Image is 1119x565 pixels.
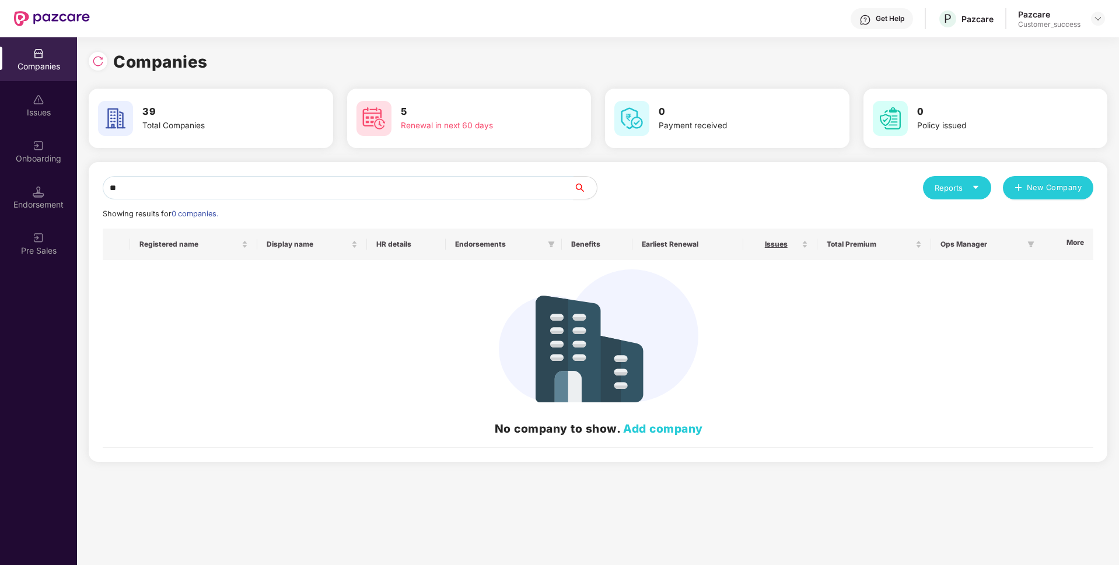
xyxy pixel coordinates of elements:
[356,101,391,136] img: svg+xml;base64,PHN2ZyB4bWxucz0iaHR0cDovL3d3dy53My5vcmcvMjAwMC9zdmciIHdpZHRoPSI2MCIgaGVpZ2h0PSI2MC...
[33,48,44,59] img: svg+xml;base64,PHN2ZyBpZD0iQ29tcGFuaWVzIiB4bWxucz0iaHR0cDovL3d3dy53My5vcmcvMjAwMC9zdmciIHdpZHRoPS...
[130,229,257,260] th: Registered name
[98,101,133,136] img: svg+xml;base64,PHN2ZyB4bWxucz0iaHR0cDovL3d3dy53My5vcmcvMjAwMC9zdmciIHdpZHRoPSI2MCIgaGVpZ2h0PSI2MC...
[14,11,90,26] img: New Pazcare Logo
[659,120,806,132] div: Payment received
[33,94,44,106] img: svg+xml;base64,PHN2ZyBpZD0iSXNzdWVzX2Rpc2FibGVkIiB4bWxucz0iaHR0cDovL3d3dy53My5vcmcvMjAwMC9zdmciIH...
[876,14,904,23] div: Get Help
[1018,9,1080,20] div: Pazcare
[753,240,799,249] span: Issues
[972,184,980,191] span: caret-down
[917,104,1064,120] h3: 0
[859,14,871,26] img: svg+xml;base64,PHN2ZyBpZD0iSGVscC0zMngzMiIgeG1sbnM9Imh0dHA6Ly93d3cudzMub3JnLzIwMDAvc3ZnIiB3aWR0aD...
[548,241,555,248] span: filter
[103,209,218,218] span: Showing results for
[623,422,703,436] a: Add company
[1027,241,1034,248] span: filter
[817,229,931,260] th: Total Premium
[1040,229,1094,260] th: More
[632,229,743,260] th: Earliest Renewal
[367,229,446,260] th: HR details
[961,13,994,24] div: Pazcare
[873,101,908,136] img: svg+xml;base64,PHN2ZyB4bWxucz0iaHR0cDovL3d3dy53My5vcmcvMjAwMC9zdmciIHdpZHRoPSI2MCIgaGVpZ2h0PSI2MC...
[172,209,218,218] span: 0 companies.
[1018,20,1080,29] div: Customer_success
[1025,237,1037,251] span: filter
[573,183,597,192] span: search
[257,229,366,260] th: Display name
[743,229,817,260] th: Issues
[139,240,239,249] span: Registered name
[545,237,557,251] span: filter
[33,232,44,244] img: svg+xml;base64,PHN2ZyB3aWR0aD0iMjAiIGhlaWdodD0iMjAiIHZpZXdCb3g9IjAgMCAyMCAyMCIgZmlsbD0ibm9uZSIgeG...
[1027,182,1082,194] span: New Company
[112,420,1085,437] h2: No company to show.
[827,240,913,249] span: Total Premium
[917,120,1064,132] div: Policy issued
[1093,14,1103,23] img: svg+xml;base64,PHN2ZyBpZD0iRHJvcGRvd24tMzJ4MzIiIHhtbG5zPSJodHRwOi8vd3d3LnczLm9yZy8yMDAwL3N2ZyIgd2...
[659,104,806,120] h3: 0
[614,101,649,136] img: svg+xml;base64,PHN2ZyB4bWxucz0iaHR0cDovL3d3dy53My5vcmcvMjAwMC9zdmciIHdpZHRoPSI2MCIgaGVpZ2h0PSI2MC...
[33,186,44,198] img: svg+xml;base64,PHN2ZyB3aWR0aD0iMTQuNSIgaGVpZ2h0PSIxNC41IiB2aWV3Qm94PSIwIDAgMTYgMTYiIGZpbGw9Im5vbm...
[935,182,980,194] div: Reports
[401,120,548,132] div: Renewal in next 60 days
[142,120,289,132] div: Total Companies
[455,240,543,249] span: Endorsements
[401,104,548,120] h3: 5
[92,55,104,67] img: svg+xml;base64,PHN2ZyBpZD0iUmVsb2FkLTMyeDMyIiB4bWxucz0iaHR0cDovL3d3dy53My5vcmcvMjAwMC9zdmciIHdpZH...
[499,269,698,402] img: svg+xml;base64,PHN2ZyB4bWxucz0iaHR0cDovL3d3dy53My5vcmcvMjAwMC9zdmciIHdpZHRoPSIzNDIiIGhlaWdodD0iMj...
[562,229,632,260] th: Benefits
[1015,184,1022,193] span: plus
[267,240,348,249] span: Display name
[944,12,952,26] span: P
[1003,176,1093,199] button: plusNew Company
[142,104,289,120] h3: 39
[573,176,597,199] button: search
[33,140,44,152] img: svg+xml;base64,PHN2ZyB3aWR0aD0iMjAiIGhlaWdodD0iMjAiIHZpZXdCb3g9IjAgMCAyMCAyMCIgZmlsbD0ibm9uZSIgeG...
[113,49,208,75] h1: Companies
[940,240,1023,249] span: Ops Manager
